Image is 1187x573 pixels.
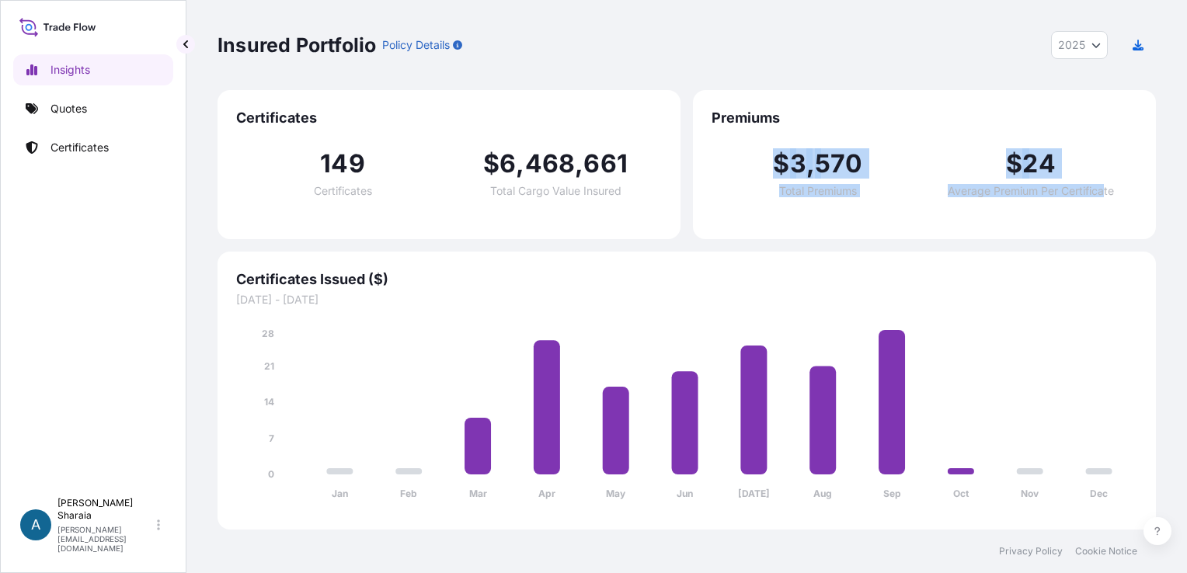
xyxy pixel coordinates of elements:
[738,488,770,499] tspan: [DATE]
[583,151,628,176] span: 661
[268,468,274,480] tspan: 0
[31,517,40,533] span: A
[13,54,173,85] a: Insights
[236,109,662,127] span: Certificates
[813,488,832,499] tspan: Aug
[50,101,87,116] p: Quotes
[1058,37,1085,53] span: 2025
[1051,31,1108,59] button: Year Selector
[525,151,576,176] span: 468
[332,488,348,499] tspan: Jan
[13,93,173,124] a: Quotes
[1021,488,1039,499] tspan: Nov
[50,140,109,155] p: Certificates
[269,432,274,444] tspan: 7
[1022,151,1055,176] span: 24
[815,151,863,176] span: 570
[806,151,815,176] span: ,
[57,525,154,553] p: [PERSON_NAME][EMAIL_ADDRESS][DOMAIN_NAME]
[516,151,524,176] span: ,
[1006,151,1022,176] span: $
[264,396,274,408] tspan: 14
[236,270,1137,289] span: Certificates Issued ($)
[677,488,693,499] tspan: Jun
[236,292,1137,307] span: [DATE] - [DATE]
[50,62,90,78] p: Insights
[314,186,372,196] span: Certificates
[469,488,487,499] tspan: Mar
[264,360,274,372] tspan: 21
[606,488,626,499] tspan: May
[575,151,583,176] span: ,
[999,545,1063,557] a: Privacy Policy
[320,151,365,176] span: 149
[790,151,806,176] span: 3
[883,488,901,499] tspan: Sep
[1090,488,1108,499] tspan: Dec
[382,37,450,53] p: Policy Details
[948,186,1114,196] span: Average Premium Per Certificate
[1075,545,1137,557] a: Cookie Notice
[400,488,417,499] tspan: Feb
[262,328,274,339] tspan: 28
[218,33,376,57] p: Insured Portfolio
[779,186,857,196] span: Total Premiums
[490,186,621,196] span: Total Cargo Value Insured
[953,488,969,499] tspan: Oct
[500,151,516,176] span: 6
[773,151,789,176] span: $
[538,488,555,499] tspan: Apr
[57,497,154,522] p: [PERSON_NAME] Sharaia
[712,109,1137,127] span: Premiums
[483,151,500,176] span: $
[13,132,173,163] a: Certificates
